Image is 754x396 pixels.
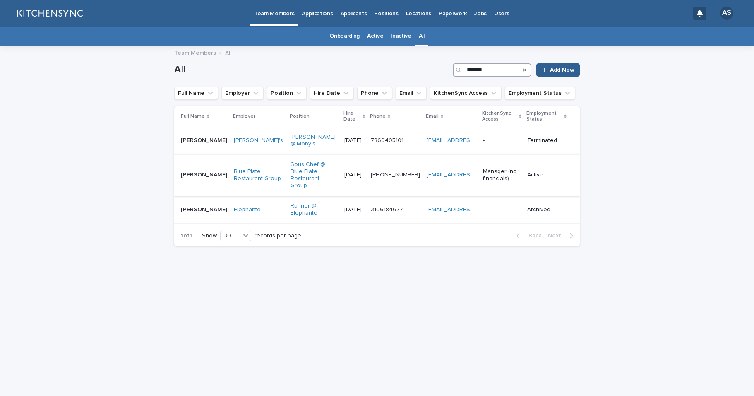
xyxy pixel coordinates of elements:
button: Next [545,232,580,239]
a: [PERSON_NAME]'s [234,137,283,144]
div: AS [720,7,733,20]
p: records per page [255,232,301,239]
p: Position [290,112,310,121]
p: [PERSON_NAME] [181,170,229,179]
a: [PERSON_NAME] @ Moby's [291,134,338,148]
a: Add New [536,63,580,77]
p: - [483,206,521,213]
p: Show [202,232,217,239]
img: lGNCzQTxQVKGkIr0XjOy [17,5,83,22]
p: Full Name [181,112,205,121]
a: Blue Plate Restaurant Group [234,168,284,182]
tr: [PERSON_NAME][PERSON_NAME] [PERSON_NAME]'s [PERSON_NAME] @ Moby's [DATE]7869405101 [EMAIL_ADDRESS... [174,127,580,155]
button: Employer [221,87,264,100]
p: 1 of 1 [174,226,199,246]
p: [PERSON_NAME] [181,135,229,144]
span: Next [548,233,566,239]
a: Elephante [234,206,261,213]
button: KitchenSync Access [430,87,502,100]
button: Employment Status [505,87,575,100]
a: Inactive [391,27,411,46]
tr: [PERSON_NAME][PERSON_NAME] Elephante Runner @ Elephante [DATE]3106184677 [EMAIL_ADDRESS][DOMAIN_N... [174,196,580,224]
p: [DATE] [344,137,364,144]
button: Position [267,87,307,100]
input: Search [453,63,531,77]
span: Add New [550,67,574,73]
a: Sous Chef @ Blue Plate Restaurant Group [291,161,338,189]
a: Runner @ Elephante [291,203,338,217]
a: Active [367,27,383,46]
a: 3106184677 [371,207,403,212]
a: [EMAIL_ADDRESS][DOMAIN_NAME] [427,138,520,143]
p: Email [426,112,439,121]
p: Employment Status [526,109,562,124]
button: Full Name [174,87,218,100]
div: 30 [221,232,240,240]
p: Employer [233,112,255,121]
p: - [483,137,521,144]
p: [DATE] [344,206,364,213]
button: Hire Date [310,87,354,100]
p: Active [527,171,567,179]
p: [DATE] [344,171,364,179]
a: [PHONE_NUMBER] [371,172,420,178]
a: All [419,27,425,46]
a: 7869405101 [371,138,403,143]
span: Back [523,233,541,239]
button: Email [396,87,427,100]
p: KitchenSync Access [482,109,517,124]
button: Phone [357,87,392,100]
p: Julio Lopez Diego [181,205,229,213]
p: All [225,48,231,57]
a: [EMAIL_ADDRESS][DOMAIN_NAME] [427,207,520,212]
a: Team Members [174,48,216,57]
p: Hire Date [343,109,360,124]
p: Manager (no financials) [483,168,521,182]
h1: All [174,64,449,76]
p: Terminated [527,137,567,144]
p: Archived [527,206,567,213]
a: [EMAIL_ADDRESS][DOMAIN_NAME] [427,172,520,178]
a: Onboarding [329,27,360,46]
p: Phone [370,112,386,121]
tr: [PERSON_NAME][PERSON_NAME] Blue Plate Restaurant Group Sous Chef @ Blue Plate Restaurant Group [D... [174,155,580,196]
button: Back [510,232,545,239]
